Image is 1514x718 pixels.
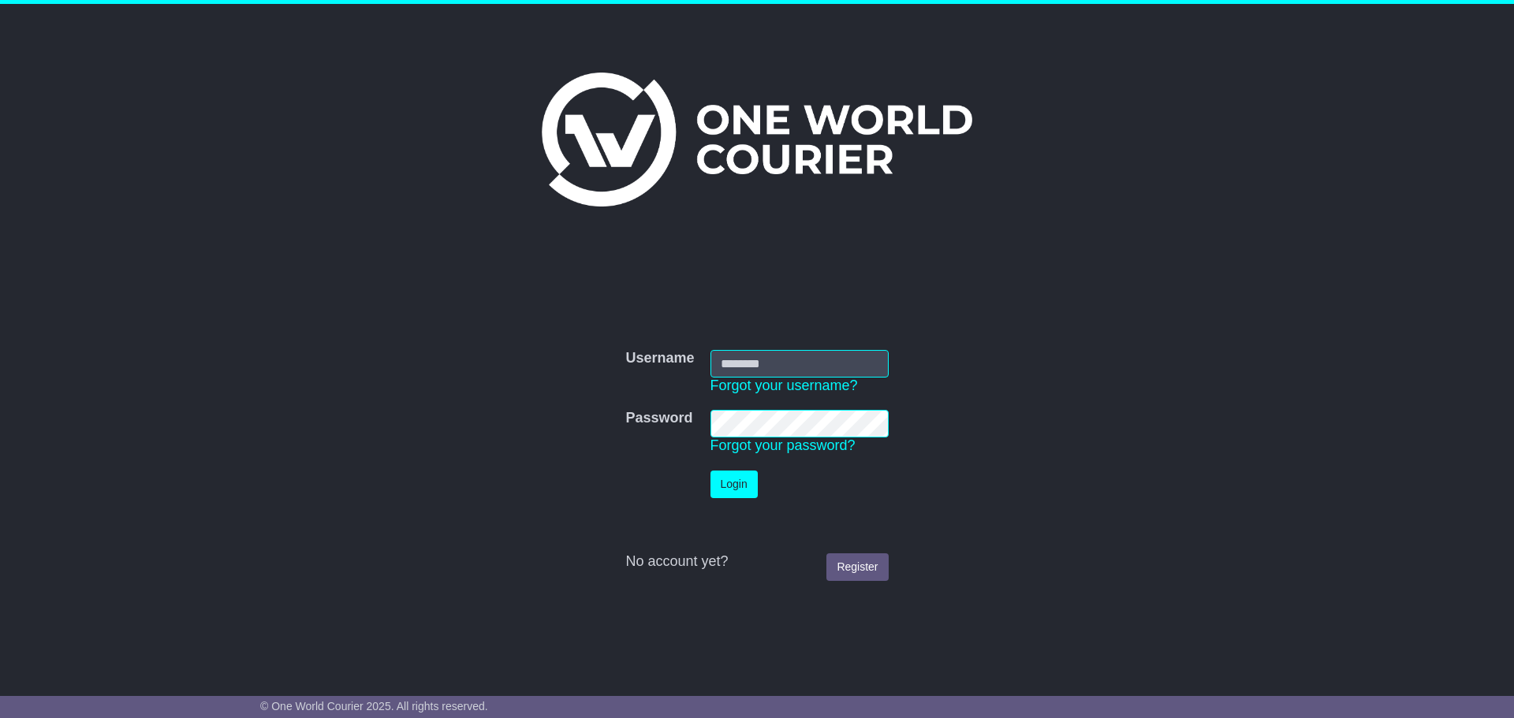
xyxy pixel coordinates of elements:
label: Password [625,410,692,427]
button: Login [710,471,758,498]
span: © One World Courier 2025. All rights reserved. [260,700,488,712]
a: Forgot your password? [710,437,856,453]
img: One World [542,73,972,206]
a: Register [826,553,888,581]
div: No account yet? [625,553,888,571]
a: Forgot your username? [710,378,858,393]
label: Username [625,350,694,367]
